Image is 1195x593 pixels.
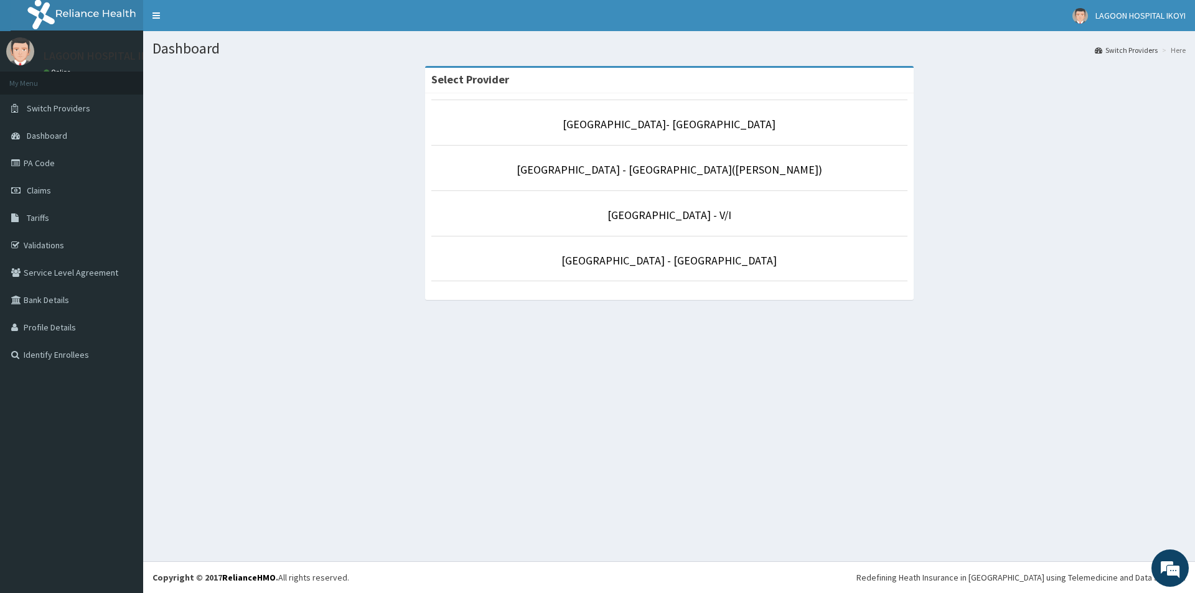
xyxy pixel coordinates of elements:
span: LAGOON HOSPITAL IKOYI [1095,10,1186,21]
footer: All rights reserved. [143,561,1195,593]
h1: Dashboard [152,40,1186,57]
strong: Select Provider [431,72,509,86]
strong: Copyright © 2017 . [152,572,278,583]
a: [GEOGRAPHIC_DATA]- [GEOGRAPHIC_DATA] [563,117,776,131]
p: LAGOON HOSPITAL IKOYI [44,50,164,62]
li: Here [1159,45,1186,55]
div: Redefining Heath Insurance in [GEOGRAPHIC_DATA] using Telemedicine and Data Science! [856,571,1186,584]
img: User Image [6,37,34,65]
a: Online [44,68,73,77]
a: [GEOGRAPHIC_DATA] - [GEOGRAPHIC_DATA] [561,253,777,268]
img: User Image [1072,8,1088,24]
a: RelianceHMO [222,572,276,583]
span: Claims [27,185,51,196]
span: Switch Providers [27,103,90,114]
a: [GEOGRAPHIC_DATA] - [GEOGRAPHIC_DATA]([PERSON_NAME]) [517,162,822,177]
a: Switch Providers [1095,45,1158,55]
a: [GEOGRAPHIC_DATA] - V/I [607,208,731,222]
span: Tariffs [27,212,49,223]
span: Dashboard [27,130,67,141]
